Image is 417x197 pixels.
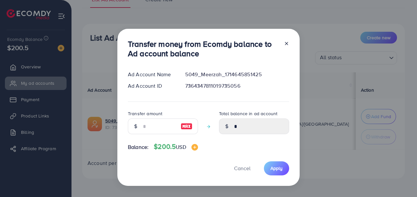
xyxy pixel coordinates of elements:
img: image [191,144,198,151]
h3: Transfer money from Ecomdy balance to Ad account balance [128,39,279,58]
span: Cancel [234,165,250,172]
div: Ad Account Name [123,71,180,78]
label: Transfer amount [128,110,162,117]
span: USD [176,143,186,151]
label: Total balance in ad account [219,110,277,117]
div: Ad Account ID [123,82,180,90]
iframe: Chat [389,168,412,192]
button: Apply [264,161,289,175]
div: 7364347811019735056 [180,82,294,90]
div: 5049_Meerzah_1714645851425 [180,71,294,78]
span: Balance: [128,143,149,151]
span: Apply [270,165,283,171]
button: Cancel [226,161,259,175]
img: image [181,122,192,130]
h4: $200.5 [154,143,198,151]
